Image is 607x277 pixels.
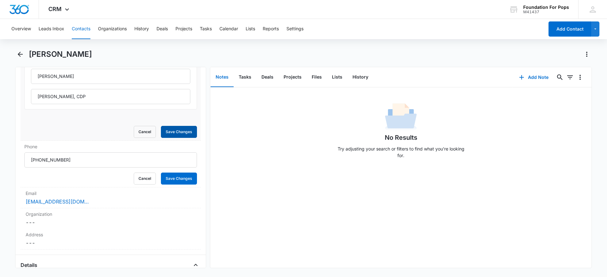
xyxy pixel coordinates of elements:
button: Tasks [234,68,256,87]
button: Cancel [134,173,156,185]
button: Actions [582,49,592,59]
button: Leads Inbox [39,19,64,39]
a: [EMAIL_ADDRESS][DOMAIN_NAME] [26,198,89,205]
div: account id [523,10,569,14]
h1: No Results [385,133,417,142]
button: Calendar [219,19,238,39]
div: Organization--- [21,208,201,229]
dd: --- [26,219,196,226]
button: Deals [156,19,168,39]
label: Phone [24,143,197,150]
button: Back [15,49,25,59]
button: Deals [256,68,279,87]
button: Cancel [134,126,156,138]
button: Save Changes [161,173,197,185]
button: Add Note [513,70,555,85]
button: Files [307,68,327,87]
button: Tasks [200,19,212,39]
p: Try adjusting your search or filters to find what you’re looking for. [334,145,467,159]
button: Projects [279,68,307,87]
button: Save Changes [161,126,197,138]
label: Email [26,190,196,197]
button: History [134,19,149,39]
h4: Details [21,261,37,269]
dd: --- [26,239,196,247]
button: Add Contact [549,21,591,37]
button: Search... [555,72,565,82]
div: Address--- [21,229,201,250]
button: Lists [246,19,255,39]
img: No Data [385,101,417,133]
h1: [PERSON_NAME] [29,50,92,59]
label: Organization [26,211,196,217]
button: Filters [565,72,575,82]
button: History [347,68,373,87]
button: Settings [286,19,303,39]
input: Last Name [31,89,190,104]
button: Lists [327,68,347,87]
button: Organizations [98,19,127,39]
div: Email[EMAIL_ADDRESS][DOMAIN_NAME] [21,187,201,208]
div: account name [523,5,569,10]
button: Notes [211,68,234,87]
button: Projects [175,19,192,39]
span: CRM [48,6,62,12]
input: First Name [31,69,190,84]
button: Overflow Menu [575,72,585,82]
input: Phone [24,152,197,168]
label: Address [26,231,196,238]
button: Contacts [72,19,90,39]
button: Overview [11,19,31,39]
button: Close [191,260,201,270]
button: Reports [263,19,279,39]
